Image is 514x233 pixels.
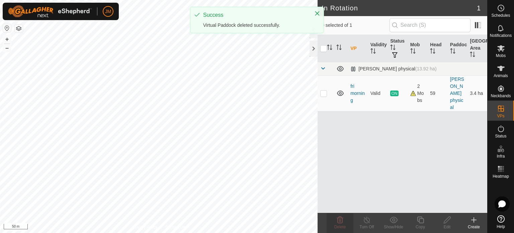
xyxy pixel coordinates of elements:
span: (13.92 ha) [415,66,437,71]
a: fri morning [350,83,365,103]
span: 1 [477,3,481,13]
th: Paddock [447,35,467,62]
p-sorticon: Activate to sort [410,49,416,55]
span: 0 selected of 1 [322,22,389,29]
span: Infra [497,154,505,158]
p-sorticon: Activate to sort [470,53,475,58]
p-sorticon: Activate to sort [327,46,332,51]
span: Delete [334,225,346,229]
span: ON [390,91,398,96]
span: Neckbands [491,94,511,98]
div: Create [460,224,487,230]
p-sorticon: Activate to sort [336,46,342,51]
th: [GEOGRAPHIC_DATA] Area [467,35,487,62]
th: Validity [368,35,388,62]
span: VPs [497,114,504,118]
div: Turn Off [353,224,380,230]
a: Contact Us [165,224,185,230]
div: [PERSON_NAME] physical [350,66,436,72]
span: Status [495,134,506,138]
td: 59 [427,75,447,111]
div: Show/Hide [380,224,407,230]
input: Search (S) [390,18,470,32]
div: Edit [434,224,460,230]
span: JM [105,8,111,15]
img: Gallagher Logo [8,5,92,17]
a: [PERSON_NAME] physical [450,76,464,110]
div: Copy [407,224,434,230]
button: Map Layers [15,24,23,33]
th: Head [427,35,447,62]
a: Help [488,213,514,231]
th: Status [388,35,408,62]
a: Privacy Policy [133,224,158,230]
h2: In Rotation [322,4,477,12]
td: 3.4 ha [467,75,487,111]
span: Help [497,225,505,229]
th: VP [348,35,368,62]
p-sorticon: Activate to sort [430,49,435,55]
span: Mobs [496,54,506,58]
button: – [3,44,11,52]
span: Animals [494,74,508,78]
span: Heatmap [493,174,509,178]
button: Reset Map [3,24,11,32]
th: Mob [408,35,428,62]
p-sorticon: Activate to sort [450,49,455,55]
p-sorticon: Activate to sort [370,49,376,55]
p-sorticon: Activate to sort [390,46,396,51]
button: + [3,35,11,43]
span: Schedules [491,13,510,17]
td: Valid [368,75,388,111]
div: Success [203,11,308,19]
div: Virtual Paddock deleted successfully. [203,22,308,29]
span: Notifications [490,34,512,38]
button: Close [313,9,322,18]
div: 2 Mobs [410,83,425,104]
